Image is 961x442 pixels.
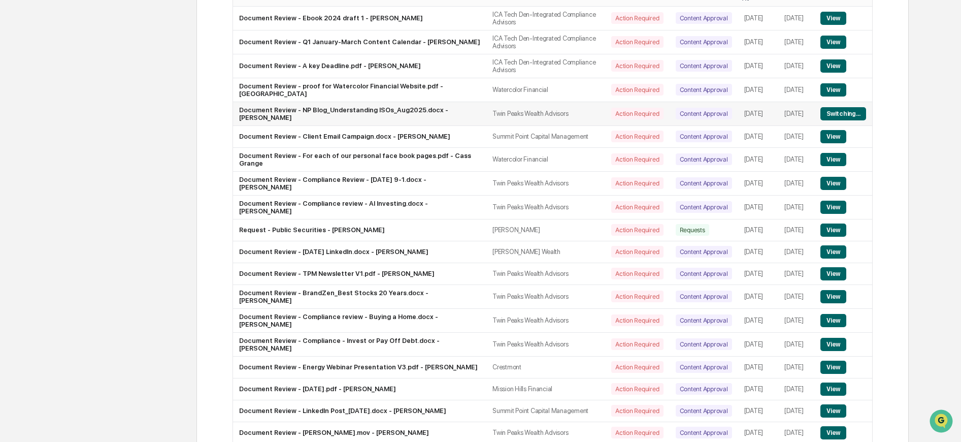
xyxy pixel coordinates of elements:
div: Action Required [611,268,663,279]
td: [DATE] [738,30,779,54]
td: [DATE] [738,309,779,333]
td: [DATE] [738,126,779,148]
td: Twin Peaks Wealth Advisors [486,196,605,219]
td: Request - Public Securities - [PERSON_NAME] [233,219,486,241]
div: Content Approval [676,405,732,417]
button: Switching... [820,107,866,120]
div: Action Required [611,383,663,395]
p: How can we help? [10,21,185,38]
div: Action Required [611,314,663,326]
td: Document Review - NP Blog_Understanding ISOs_Aug2025.docx - [PERSON_NAME] [233,102,486,126]
td: Document Review - [DATE].pdf - [PERSON_NAME] [233,378,486,400]
div: Content Approval [676,246,732,258]
td: Document Review - TPM Newsletter V1.pdf - [PERSON_NAME] [233,263,486,285]
button: View [820,36,846,49]
td: [DATE] [738,357,779,378]
td: Document Review - For each of our personal face book pages.pdf - Cass Grange [233,148,486,172]
button: View [820,201,846,214]
div: Action Required [611,338,663,350]
td: Summit Point Capital Management [486,126,605,148]
button: View [820,224,846,237]
div: Action Required [611,177,663,189]
div: Content Approval [676,201,732,213]
td: [DATE] [738,172,779,196]
td: Crestmont [486,357,605,378]
span: Pylon [101,172,123,180]
td: [DATE] [738,263,779,285]
div: 🔎 [10,148,18,156]
button: View [820,404,846,418]
button: View [820,130,846,143]
div: Content Approval [676,427,732,438]
img: 1746055101610-c473b297-6a78-478c-a979-82029cc54cd1 [10,78,28,96]
td: [DATE] [738,7,779,30]
td: Document Review - BrandZen_Best Stocks 20 Years.docx - [PERSON_NAME] [233,285,486,309]
td: Watercolor Financial [486,78,605,102]
td: [DATE] [738,333,779,357]
div: Action Required [611,84,663,96]
div: Content Approval [676,36,732,48]
button: View [820,426,846,439]
a: Powered byPylon [72,172,123,180]
td: [DATE] [778,241,814,263]
a: 🗄️Attestations [70,124,130,142]
iframe: Open customer support [929,408,956,436]
input: Clear [26,46,168,57]
td: [PERSON_NAME] [486,219,605,241]
td: ICA Tech Den-Integrated Compliance Advisors [486,30,605,54]
td: Twin Peaks Wealth Advisors [486,285,605,309]
td: Document Review - Compliance review - AI Investing.docx - [PERSON_NAME] [233,196,486,219]
td: [PERSON_NAME] Wealth [486,241,605,263]
td: [DATE] [778,219,814,241]
div: Action Required [611,246,663,258]
td: ICA Tech Den-Integrated Compliance Advisors [486,54,605,78]
a: 🔎Data Lookup [6,143,68,162]
div: Content Approval [676,153,732,165]
div: Content Approval [676,60,732,72]
td: [DATE] [738,78,779,102]
div: Action Required [611,201,663,213]
button: View [820,361,846,374]
td: [DATE] [778,172,814,196]
div: Content Approval [676,291,732,302]
td: Document Review - Energy Webinar Presentation V3.pdf - [PERSON_NAME] [233,357,486,378]
td: ICA Tech Den-Integrated Compliance Advisors [486,7,605,30]
td: Twin Peaks Wealth Advisors [486,333,605,357]
div: Action Required [611,108,663,119]
td: Summit Point Capital Management [486,400,605,422]
td: [DATE] [778,378,814,400]
span: Preclearance [20,128,65,138]
div: Content Approval [676,108,732,119]
div: Requests [676,224,709,236]
div: Content Approval [676,268,732,279]
div: Action Required [611,427,663,438]
td: [DATE] [778,333,814,357]
div: Action Required [611,291,663,302]
span: Data Lookup [20,147,64,157]
div: Action Required [611,361,663,373]
td: [DATE] [778,309,814,333]
button: Start new chat [173,81,185,93]
td: Document Review - Compliance - Invest or Pay Off Debt.docx - [PERSON_NAME] [233,333,486,357]
td: Mission Hills Financial [486,378,605,400]
td: [DATE] [738,378,779,400]
div: Action Required [611,12,663,24]
div: Action Required [611,60,663,72]
div: Content Approval [676,361,732,373]
div: Content Approval [676,383,732,395]
td: Twin Peaks Wealth Advisors [486,309,605,333]
td: [DATE] [738,148,779,172]
div: Action Required [611,224,663,236]
td: [DATE] [778,30,814,54]
td: [DATE] [738,285,779,309]
td: Document Review - [DATE] LinkedIn.docx - [PERSON_NAME] [233,241,486,263]
button: View [820,153,846,166]
div: Content Approval [676,177,732,189]
td: [DATE] [738,241,779,263]
div: Content Approval [676,12,732,24]
td: Document Review - proof for Watercolor Financial Website.pdf - [GEOGRAPHIC_DATA] [233,78,486,102]
td: Watercolor Financial [486,148,605,172]
div: Start new chat [35,78,167,88]
button: View [820,314,846,327]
